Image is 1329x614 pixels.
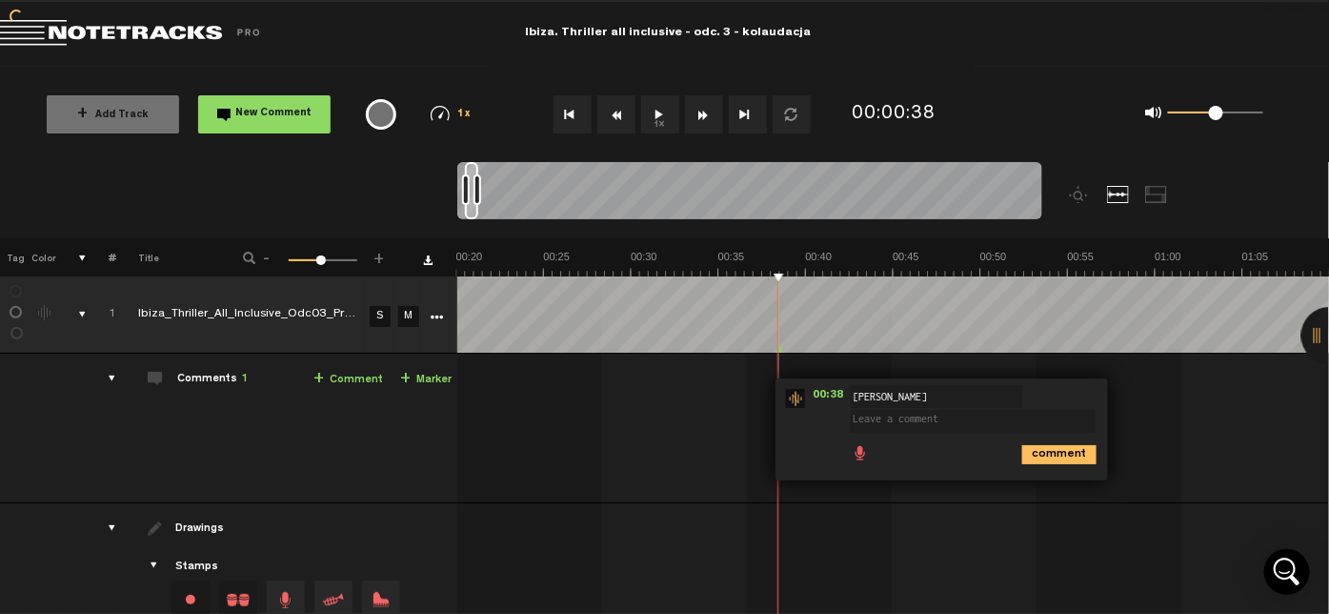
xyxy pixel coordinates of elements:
div: comments, stamps & drawings [60,305,90,324]
span: New Comment [236,109,312,119]
a: More [428,307,446,324]
span: Showcase stamps [148,559,163,574]
img: star-track.png [786,389,805,408]
div: Comments [177,372,248,388]
div: 1x [410,106,493,122]
span: 1 [241,374,248,385]
td: Click to edit the title Ibiza_Thriller_All_Inclusive_Odc03_Prev_v2 [116,276,364,354]
div: comments [90,369,119,388]
th: # [87,238,116,276]
th: Color [29,238,57,276]
div: drawings [90,519,119,538]
div: Drawings [175,522,228,538]
span: comment [1022,445,1037,460]
i: comment [1022,445,1097,464]
a: S [370,306,391,327]
a: M [398,306,419,327]
span: + [372,250,387,261]
a: Comment [313,369,383,391]
div: {{ tooltip_message }} [366,99,396,130]
button: 1x [641,95,679,133]
button: New Comment [198,95,331,133]
input: Enter your name [851,385,1022,408]
button: Rewind [597,95,635,133]
div: Click to change the order number [90,306,119,324]
span: 00:38 [805,389,851,408]
button: Go to beginning [554,95,592,133]
span: - [259,250,274,261]
td: Click to change the order number 1 [87,276,116,354]
div: Change the color of the waveform [31,305,60,322]
button: Loop [773,95,811,133]
span: + [400,372,411,387]
div: 00:00:38 [853,101,936,129]
button: Go to end [729,95,767,133]
div: Stamps [175,560,218,576]
a: Download comments [423,256,433,265]
td: comments, stamps & drawings [57,276,87,354]
img: speedometer.svg [431,106,450,121]
span: + [313,372,324,387]
td: comments [87,354,116,503]
button: +Add Track [47,95,179,133]
div: Click to edit the title [138,306,386,325]
td: Change the color of the waveform [29,276,57,354]
button: Fast Forward [685,95,723,133]
th: Title [116,238,218,276]
a: Marker [400,369,452,391]
span: + [77,107,88,122]
span: Add Track [77,111,149,121]
span: 1x [458,110,472,120]
div: Open Intercom Messenger [1264,549,1310,595]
